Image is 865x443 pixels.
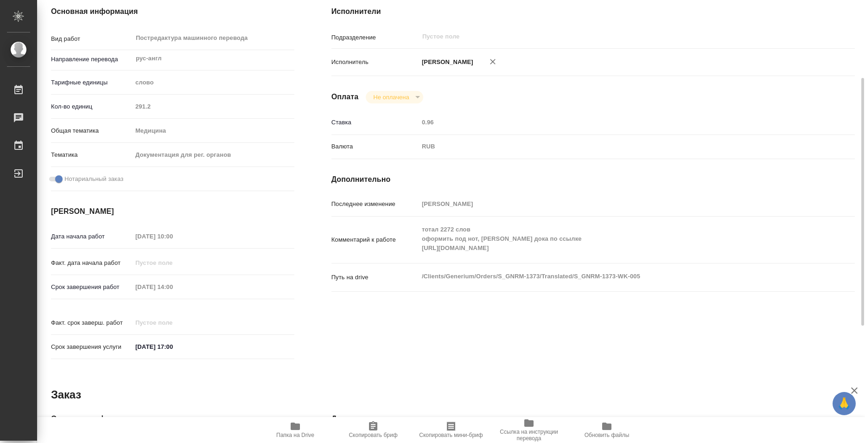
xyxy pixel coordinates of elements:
[51,6,294,17] h4: Основная информация
[51,387,81,402] h2: Заказ
[836,394,852,413] span: 🙏
[331,273,419,282] p: Путь на drive
[51,55,132,64] p: Направление перевода
[132,230,213,243] input: Пустое поле
[51,232,132,241] p: Дата начала работ
[490,417,568,443] button: Ссылка на инструкции перевода
[331,58,419,67] p: Исполнитель
[51,126,132,135] p: Общая тематика
[51,34,132,44] p: Вид работ
[419,58,473,67] p: [PERSON_NAME]
[132,123,294,139] div: Медицина
[366,91,423,103] div: Не оплачена
[331,6,855,17] h4: Исполнители
[421,31,789,42] input: Пустое поле
[419,432,483,438] span: Скопировать мини-бриф
[331,33,419,42] p: Подразделение
[331,413,855,424] h4: Дополнительно
[51,102,132,111] p: Кол-во единиц
[132,280,213,294] input: Пустое поле
[132,340,213,353] input: ✎ Введи что-нибудь
[132,75,294,90] div: слово
[331,118,419,127] p: Ставка
[132,100,294,113] input: Пустое поле
[276,432,314,438] span: Папка на Drive
[331,199,419,209] p: Последнее изменение
[51,206,294,217] h4: [PERSON_NAME]
[419,269,811,284] textarea: /Clients/Generium/Orders/S_GNRM-1373/Translated/S_GNRM-1373-WK-005
[496,429,562,442] span: Ссылка на инструкции перевода
[132,256,213,270] input: Пустое поле
[132,147,294,163] div: Документация для рег. органов
[331,142,419,151] p: Валюта
[370,93,412,101] button: Не оплачена
[419,139,811,154] div: RUB
[51,282,132,292] p: Срок завершения работ
[419,116,811,129] input: Пустое поле
[51,258,132,268] p: Факт. дата начала работ
[331,174,855,185] h4: Дополнительно
[331,235,419,244] p: Комментарий к работе
[585,432,630,438] span: Обновить файлы
[349,432,397,438] span: Скопировать бриф
[256,417,334,443] button: Папка на Drive
[568,417,646,443] button: Обновить файлы
[132,316,213,329] input: Пустое поле
[331,91,359,103] h4: Оплата
[64,174,123,184] span: Нотариальный заказ
[51,318,132,327] p: Факт. срок заверш. работ
[334,417,412,443] button: Скопировать бриф
[483,51,503,72] button: Удалить исполнителя
[51,413,294,424] h4: Основная информация
[51,78,132,87] p: Тарифные единицы
[51,342,132,352] p: Срок завершения услуги
[419,197,811,211] input: Пустое поле
[412,417,490,443] button: Скопировать мини-бриф
[833,392,856,415] button: 🙏
[419,222,811,256] textarea: тотал 2272 слов оформить под нот, [PERSON_NAME] дока по ссылке [URL][DOMAIN_NAME]
[51,150,132,160] p: Тематика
